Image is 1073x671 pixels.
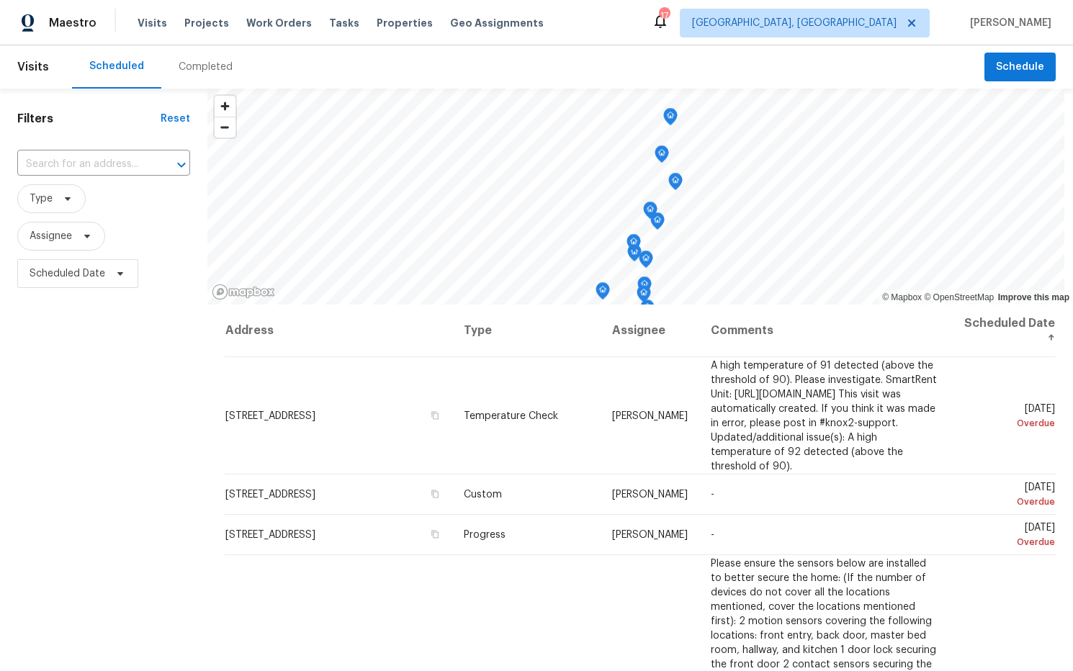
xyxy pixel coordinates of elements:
span: Tasks [329,18,359,28]
span: Work Orders [246,16,312,30]
button: Copy Address [428,528,441,541]
a: Mapbox [882,292,922,302]
span: - [711,490,714,500]
span: Schedule [996,58,1044,76]
div: Scheduled [89,59,144,73]
span: [PERSON_NAME] [612,530,688,540]
button: Open [171,155,192,175]
span: [PERSON_NAME] [612,410,688,420]
th: Type [452,305,601,357]
button: Zoom in [215,96,235,117]
span: Visits [138,16,167,30]
button: Zoom out [215,117,235,138]
th: Assignee [601,305,699,357]
th: Scheduled Date ↑ [949,305,1056,357]
button: Copy Address [428,487,441,500]
span: [GEOGRAPHIC_DATA], [GEOGRAPHIC_DATA] [692,16,897,30]
div: Map marker [596,282,610,305]
span: [PERSON_NAME] [612,490,688,500]
span: Visits [17,51,49,83]
span: Temperature Check [464,410,558,420]
th: Address [225,305,453,357]
div: Map marker [639,251,653,273]
button: Schedule [984,53,1056,82]
span: [DATE] [961,523,1055,549]
span: [STREET_ADDRESS] [225,410,315,420]
span: Maestro [49,16,96,30]
div: Map marker [627,234,641,256]
div: Overdue [961,415,1055,430]
button: Copy Address [428,408,441,421]
div: Map marker [663,108,678,130]
div: Overdue [961,535,1055,549]
div: Map marker [640,300,655,322]
input: Search for an address... [17,153,150,176]
div: Map marker [627,244,642,266]
span: [STREET_ADDRESS] [225,490,315,500]
div: Map marker [655,145,669,168]
span: A high temperature of 91 detected (above the threshold of 90). Please investigate. SmartRent Unit... [711,360,937,471]
div: Map marker [668,173,683,195]
span: [STREET_ADDRESS] [225,530,315,540]
span: Geo Assignments [450,16,544,30]
a: OpenStreetMap [924,292,994,302]
span: [DATE] [961,482,1055,509]
div: Map marker [650,212,665,235]
h1: Filters [17,112,161,126]
div: Completed [179,60,233,74]
div: Map marker [643,202,657,224]
div: Map marker [637,285,651,307]
th: Comments [699,305,948,357]
div: Overdue [961,495,1055,509]
a: Improve this map [998,292,1069,302]
span: [PERSON_NAME] [964,16,1051,30]
span: Type [30,192,53,206]
a: Mapbox homepage [212,284,275,300]
span: Properties [377,16,433,30]
span: - [711,530,714,540]
span: [DATE] [961,403,1055,430]
span: Scheduled Date [30,266,105,281]
div: Reset [161,112,190,126]
span: Custom [464,490,502,500]
span: Assignee [30,229,72,243]
span: Projects [184,16,229,30]
canvas: Map [207,89,1064,305]
div: Map marker [637,276,652,299]
span: Progress [464,530,506,540]
div: 17 [659,9,669,23]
